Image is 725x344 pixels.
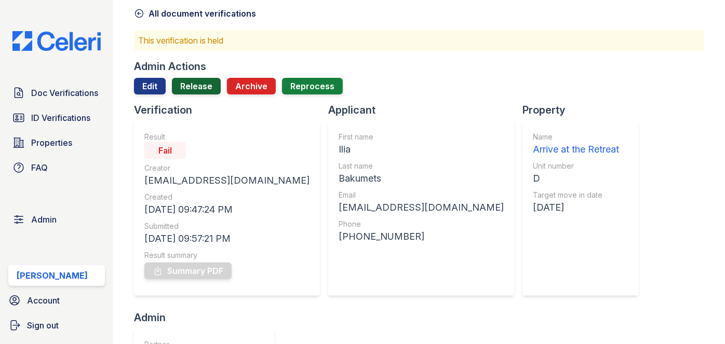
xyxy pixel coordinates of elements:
[227,78,276,94] button: Archive
[144,250,310,260] div: Result summary
[144,142,186,159] div: Fail
[4,315,109,336] a: Sign out
[144,202,310,217] div: [DATE] 09:47:24 PM
[339,190,504,200] div: Email
[339,161,504,171] div: Last name
[144,231,310,246] div: [DATE] 09:57:21 PM
[339,132,504,142] div: First name
[134,78,166,94] a: Edit
[144,132,310,142] div: Result
[8,82,105,103] a: Doc Verifications
[134,103,328,117] div: Verification
[144,163,310,173] div: Creator
[533,171,619,186] div: D
[339,219,504,229] div: Phone
[31,136,72,149] span: Properties
[8,209,105,230] a: Admin
[134,59,206,74] div: Admin Actions
[144,221,310,231] div: Submitted
[339,200,504,215] div: [EMAIL_ADDRESS][DOMAIN_NAME]
[144,173,310,188] div: [EMAIL_ADDRESS][DOMAIN_NAME]
[522,103,647,117] div: Property
[533,132,619,157] a: Name Arrive at the Retreat
[533,142,619,157] div: Arrive at the Retreat
[31,112,90,124] span: ID Verifications
[8,157,105,178] a: FAQ
[4,290,109,311] a: Account
[138,34,700,47] p: This verification is held
[4,31,109,51] img: CE_Logo_Blue-a8612792a0a2168367f1c8372b55b34899dd931a85d93a1a3d3e32e68fde9ad4.png
[172,78,221,94] a: Release
[31,87,98,99] span: Doc Verifications
[533,132,619,142] div: Name
[282,78,343,94] button: Reprocess
[31,213,57,226] span: Admin
[17,269,88,282] div: [PERSON_NAME]
[533,161,619,171] div: Unit number
[328,103,522,117] div: Applicant
[533,200,619,215] div: [DATE]
[134,7,256,20] a: All document verifications
[27,294,60,307] span: Account
[339,171,504,186] div: Bakumets
[144,192,310,202] div: Created
[134,310,283,325] div: Admin
[27,319,59,332] span: Sign out
[339,142,504,157] div: Ilia
[8,132,105,153] a: Properties
[31,161,48,174] span: FAQ
[533,190,619,200] div: Target move in date
[339,229,504,244] div: [PHONE_NUMBER]
[8,107,105,128] a: ID Verifications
